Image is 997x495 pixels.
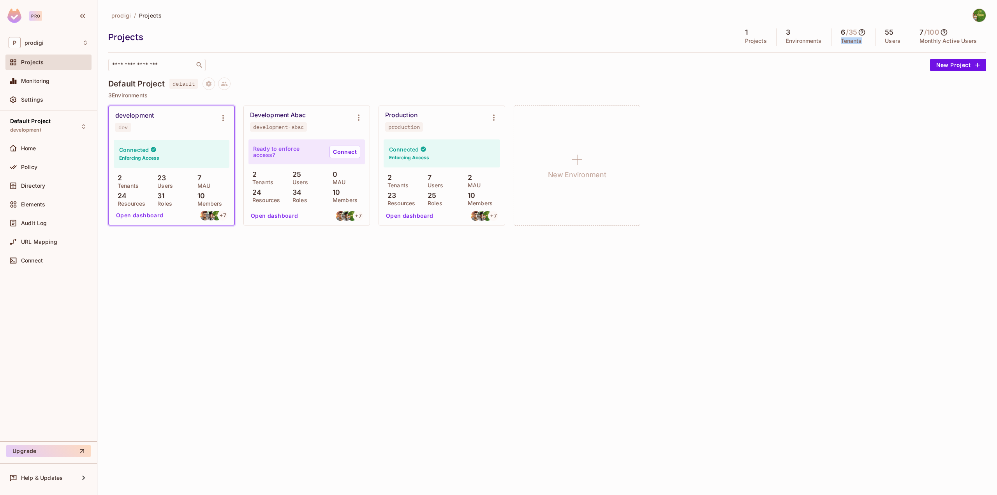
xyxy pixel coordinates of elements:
[212,211,222,220] img: chandra.andika@prodiginow.com
[329,179,345,185] p: MAU
[885,28,893,36] h5: 55
[194,174,201,182] p: 7
[424,200,442,206] p: Roles
[21,201,45,208] span: Elements
[385,111,417,119] div: Production
[118,124,128,130] div: dev
[329,171,337,178] p: 0
[21,97,43,103] span: Settings
[248,188,261,196] p: 24
[169,79,198,89] span: default
[329,146,360,158] a: Connect
[347,211,357,221] img: chandra.andika@prodiginow.com
[25,40,44,46] span: Workspace: prodigi
[745,28,748,36] h5: 1
[329,188,340,196] p: 10
[250,111,306,119] div: Development Abac
[464,200,493,206] p: Members
[342,211,351,221] img: rizky.thahir@prodiginow.com
[153,174,166,182] p: 23
[355,213,361,218] span: + 7
[973,9,986,22] img: Chandra Yuda Andika
[253,124,304,130] div: development-abac
[483,211,492,221] img: chandra.andika@prodiginow.com
[248,210,301,222] button: Open dashboard
[113,209,167,222] button: Open dashboard
[108,92,986,99] p: 3 Environments
[471,211,481,221] img: arya.wicaksono@prodiginow.com
[7,9,21,23] img: SReyMgAAAABJRU5ErkJggg==
[248,171,257,178] p: 2
[153,183,173,189] p: Users
[114,201,145,207] p: Resources
[388,124,420,130] div: production
[548,169,606,181] h1: New Environment
[384,192,396,199] p: 23
[10,118,51,124] span: Default Project
[119,155,159,162] h6: Enforcing Access
[21,183,45,189] span: Directory
[21,220,47,226] span: Audit Log
[153,201,172,207] p: Roles
[21,59,44,65] span: Projects
[464,192,475,199] p: 10
[220,213,226,218] span: + 7
[21,78,50,84] span: Monitoring
[6,445,91,457] button: Upgrade
[139,12,162,19] span: Projects
[248,197,280,203] p: Resources
[215,110,231,126] button: Environment settings
[490,213,497,218] span: + 7
[289,179,308,185] p: Users
[885,38,900,44] p: Users
[200,211,210,220] img: arya.wicaksono@prodiginow.com
[153,192,164,200] p: 31
[464,174,472,181] p: 2
[384,200,415,206] p: Resources
[289,197,307,203] p: Roles
[111,12,131,19] span: prodigi
[919,28,923,36] h5: 7
[464,182,481,188] p: MAU
[203,81,215,89] span: Project settings
[21,145,36,151] span: Home
[786,28,790,36] h5: 3
[351,110,366,125] button: Environment settings
[194,183,210,189] p: MAU
[108,79,165,88] h4: Default Project
[389,154,429,161] h6: Enforcing Access
[841,28,845,36] h5: 6
[114,183,139,189] p: Tenants
[919,38,977,44] p: Monthly Active Users
[10,127,41,133] span: development
[253,146,323,158] p: Ready to enforce access?
[21,475,63,481] span: Help & Updates
[336,211,345,221] img: arya.wicaksono@prodiginow.com
[119,146,149,153] h4: Connected
[114,174,122,182] p: 2
[384,174,392,181] p: 2
[841,38,862,44] p: Tenants
[424,174,432,181] p: 7
[389,146,419,153] h4: Connected
[383,210,437,222] button: Open dashboard
[194,192,205,200] p: 10
[115,112,154,120] div: development
[21,164,37,170] span: Policy
[846,28,857,36] h5: / 35
[9,37,21,48] span: P
[134,12,136,19] li: /
[384,182,409,188] p: Tenants
[924,28,939,36] h5: / 100
[21,257,43,264] span: Connect
[786,38,822,44] p: Environments
[194,201,222,207] p: Members
[486,110,502,125] button: Environment settings
[289,171,301,178] p: 25
[745,38,767,44] p: Projects
[424,182,443,188] p: Users
[114,192,127,200] p: 24
[424,192,436,199] p: 25
[477,211,486,221] img: rizky.thahir@prodiginow.com
[930,59,986,71] button: New Project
